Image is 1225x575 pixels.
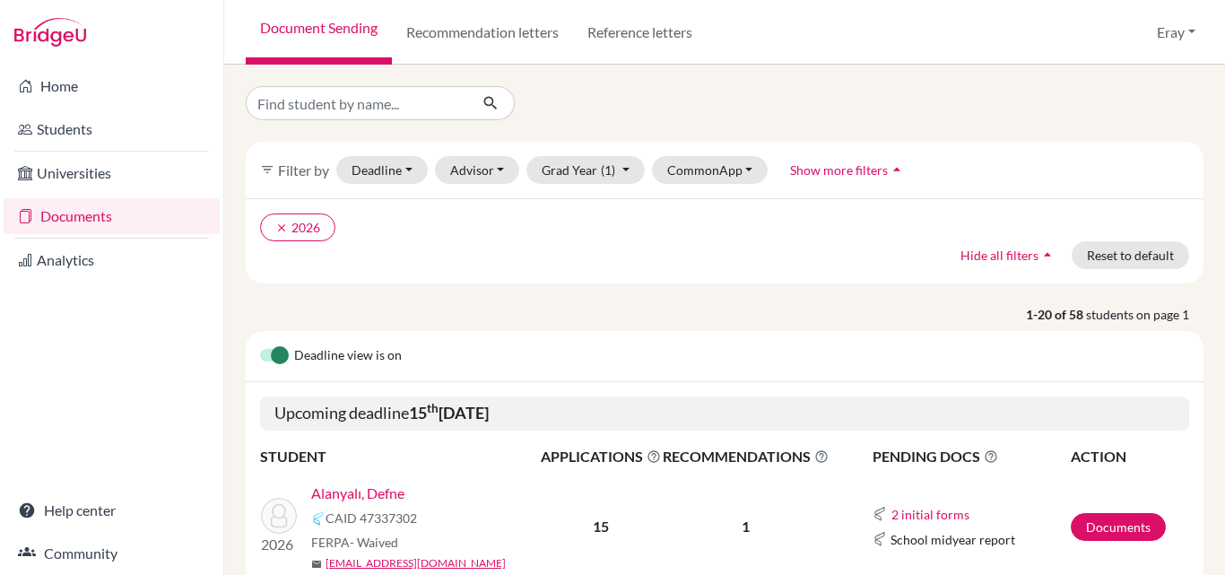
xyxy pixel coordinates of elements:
p: 1 [663,516,829,537]
span: RECOMMENDATIONS [663,446,829,467]
a: Community [4,536,220,571]
button: Advisor [435,156,520,184]
a: Universities [4,155,220,191]
img: Common App logo [873,532,887,546]
i: arrow_drop_up [888,161,906,179]
img: Bridge-U [14,18,86,47]
p: 2026 [261,534,297,555]
button: Grad Year(1) [526,156,645,184]
span: Deadline view is on [294,345,402,367]
th: ACTION [1070,445,1189,468]
button: Hide all filtersarrow_drop_up [945,241,1072,269]
a: Analytics [4,242,220,278]
a: Alanyalı, Defne [311,483,404,504]
span: (1) [601,162,615,178]
span: APPLICATIONS [541,446,661,467]
span: Filter by [278,161,329,179]
span: - Waived [350,535,398,550]
button: Show more filtersarrow_drop_up [775,156,921,184]
sup: th [427,401,439,415]
span: students on page 1 [1086,305,1203,324]
span: mail [311,559,322,570]
span: Hide all filters [960,248,1038,263]
a: Students [4,111,220,147]
span: Show more filters [790,162,888,178]
a: Home [4,68,220,104]
a: Documents [4,198,220,234]
a: [EMAIL_ADDRESS][DOMAIN_NAME] [326,555,506,571]
img: Common App logo [873,507,887,521]
b: 15 [DATE] [409,403,489,423]
input: Find student by name... [246,86,468,120]
i: filter_list [260,162,274,177]
a: Documents [1071,513,1166,541]
a: Help center [4,492,220,528]
button: Reset to default [1072,241,1189,269]
button: 2 initial forms [891,504,970,525]
img: Common App logo [311,511,326,526]
span: School midyear report [891,530,1015,549]
button: Deadline [336,156,428,184]
button: Eray [1149,15,1203,49]
span: PENDING DOCS [873,446,1069,467]
button: clear2026 [260,213,335,241]
span: CAID 47337302 [326,509,417,527]
img: Alanyalı, Defne [261,498,297,534]
strong: 1-20 of 58 [1026,305,1086,324]
th: STUDENT [260,445,540,468]
b: 15 [593,518,609,535]
h5: Upcoming deadline [260,396,1189,431]
button: CommonApp [652,156,769,184]
i: arrow_drop_up [1038,246,1056,264]
span: FERPA [311,533,398,552]
i: clear [275,222,288,234]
